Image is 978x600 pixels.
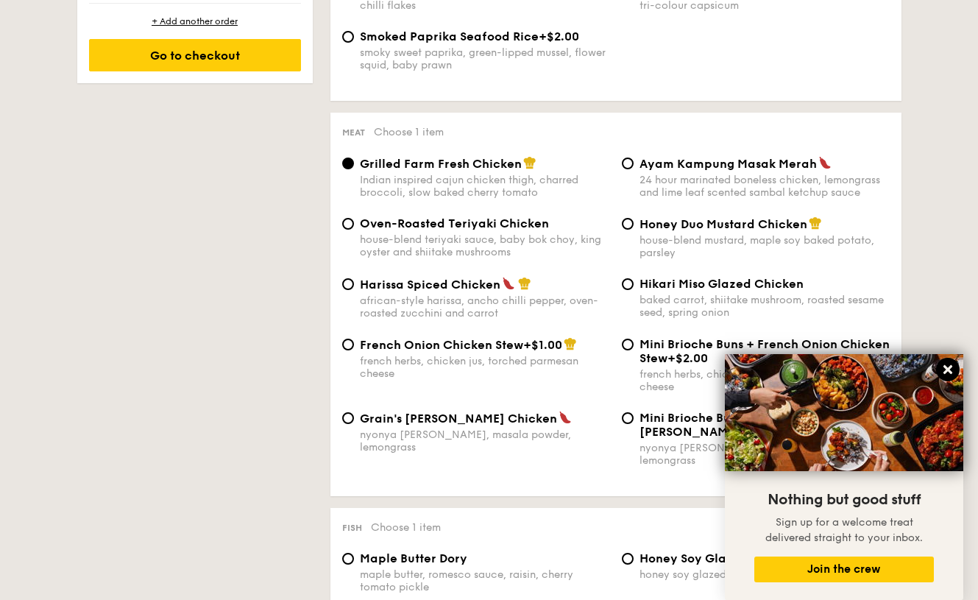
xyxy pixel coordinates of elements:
[360,174,610,199] div: Indian inspired cajun chicken thigh, charred broccoli, slow baked cherry tomato
[622,158,634,169] input: Ayam Kampung Masak Merah24 hour marinated boneless chicken, lemongrass and lime leaf scented samb...
[342,339,354,350] input: French Onion Chicken Stew+$1.00french herbs, chicken jus, torched parmesan cheese
[360,157,522,171] span: Grilled Farm Fresh Chicken
[360,29,539,43] span: Smoked Paprika Seafood Rice
[374,126,444,138] span: Choose 1 item
[342,158,354,169] input: Grilled Farm Fresh ChickenIndian inspired cajun chicken thigh, charred broccoli, slow baked cherr...
[765,516,923,544] span: Sign up for a welcome treat delivered straight to your inbox.
[818,156,832,169] img: icon-spicy.37a8142b.svg
[639,174,890,199] div: 24 hour marinated boneless chicken, lemongrass and lime leaf scented sambal ketchup sauce
[639,568,890,581] div: honey soy glazed dory, carrot, zucchini and onion
[754,557,934,582] button: Join the crew
[360,46,610,71] div: smoky sweet paprika, green-lipped mussel, flower squid, baby prawn
[809,216,822,230] img: icon-chef-hat.a58ddaea.svg
[639,551,779,565] span: Honey Soy Glazed Dory
[639,234,890,259] div: house-blend mustard, maple soy baked potato, parsley
[360,278,500,292] span: Harissa Spiced Chicken
[622,278,634,290] input: Hikari Miso Glazed Chickenbaked carrot, shiitake mushroom, roasted sesame seed, spring onion
[639,442,890,467] div: nyonya [PERSON_NAME], masala powder, lemongrass
[725,354,963,471] img: DSC07876-Edit02-Large.jpeg
[622,218,634,230] input: Honey Duo Mustard Chickenhouse-blend mustard, maple soy baked potato, parsley
[360,338,523,352] span: French Onion Chicken Stew
[639,368,890,393] div: french herbs, chicken jus, torched parmesan cheese
[622,412,634,424] input: Mini Brioche Buns + Grain's [PERSON_NAME] Chicken+$1.00nyonya [PERSON_NAME], masala powder, lemon...
[360,216,549,230] span: Oven-Roasted Teriyaki Chicken
[360,551,467,565] span: Maple Butter Dory
[639,294,890,319] div: baked carrot, shiitake mushroom, roasted sesame seed, spring onion
[639,217,807,231] span: Honey Duo Mustard Chicken
[622,339,634,350] input: Mini Brioche Buns + French Onion Chicken Stew+$2.00french herbs, chicken jus, torched parmesan ch...
[768,491,921,509] span: Nothing but good stuff
[622,553,634,565] input: Honey Soy Glazed Doryhoney soy glazed dory, carrot, zucchini and onion
[523,338,562,352] span: +$1.00
[639,411,799,439] span: Mini Brioche Buns + Grain's [PERSON_NAME] Chicken
[342,553,354,565] input: Maple Butter Dorymaple butter, romesco sauce, raisin, cherry tomato pickle
[360,412,557,426] span: Grain's [PERSON_NAME] Chicken
[89,15,301,27] div: + Add another order
[639,277,804,291] span: Hikari Miso Glazed Chicken
[639,157,817,171] span: Ayam Kampung Masak Merah
[342,31,354,43] input: Smoked Paprika Seafood Rice+$2.00smoky sweet paprika, green-lipped mussel, flower squid, baby prawn
[518,277,531,290] img: icon-chef-hat.a58ddaea.svg
[360,233,610,258] div: house-blend teriyaki sauce, baby bok choy, king oyster and shiitake mushrooms
[360,355,610,380] div: french herbs, chicken jus, torched parmesan cheese
[360,568,610,593] div: maple butter, romesco sauce, raisin, cherry tomato pickle
[523,156,536,169] img: icon-chef-hat.a58ddaea.svg
[936,358,960,381] button: Close
[502,277,515,290] img: icon-spicy.37a8142b.svg
[342,412,354,424] input: Grain's [PERSON_NAME] Chickennyonya [PERSON_NAME], masala powder, lemongrass
[342,218,354,230] input: Oven-Roasted Teriyaki Chickenhouse-blend teriyaki sauce, baby bok choy, king oyster and shiitake ...
[342,278,354,290] input: Harissa Spiced Chickenafrican-style harissa, ancho chilli pepper, oven-roasted zucchini and carrot
[639,337,890,365] span: Mini Brioche Buns + French Onion Chicken Stew
[360,428,610,453] div: nyonya [PERSON_NAME], masala powder, lemongrass
[89,39,301,71] div: Go to checkout
[371,521,441,534] span: Choose 1 item
[539,29,579,43] span: +$2.00
[667,351,708,365] span: +$2.00
[559,411,572,424] img: icon-spicy.37a8142b.svg
[342,523,362,533] span: Fish
[342,127,365,138] span: Meat
[564,337,577,350] img: icon-chef-hat.a58ddaea.svg
[360,294,610,320] div: african-style harissa, ancho chilli pepper, oven-roasted zucchini and carrot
